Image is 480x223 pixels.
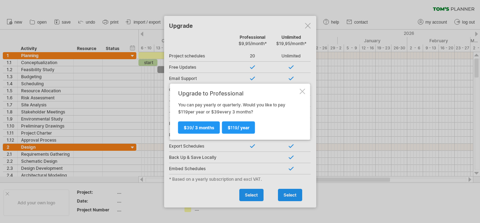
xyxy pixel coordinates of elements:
span: 119 [231,125,238,130]
a: $39/ 3 months [178,121,220,134]
div: Upgrade to Professional [178,90,298,96]
a: $119/ year [222,121,255,134]
div: You can pay yearly or quarterly. Would you like to pay $ per year or $ every 3 months? [178,90,298,133]
span: 119 [181,109,188,114]
span: 39 [187,125,192,130]
span: $ / year [228,125,249,130]
span: 39 [214,109,220,114]
span: $ / 3 months [184,125,214,130]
